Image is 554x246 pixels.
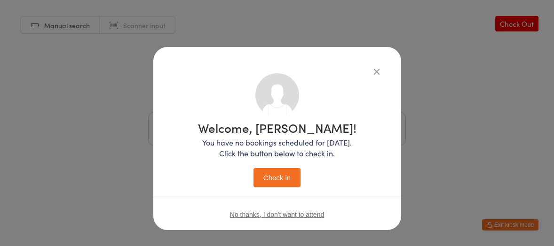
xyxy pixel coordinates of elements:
img: no_photo.png [255,73,299,117]
h1: Welcome, [PERSON_NAME]! [198,122,356,134]
button: No thanks, I don't want to attend [230,211,324,218]
p: You have no bookings scheduled for [DATE]. Click the button below to check in. [198,137,356,159]
button: Check in [253,168,301,187]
